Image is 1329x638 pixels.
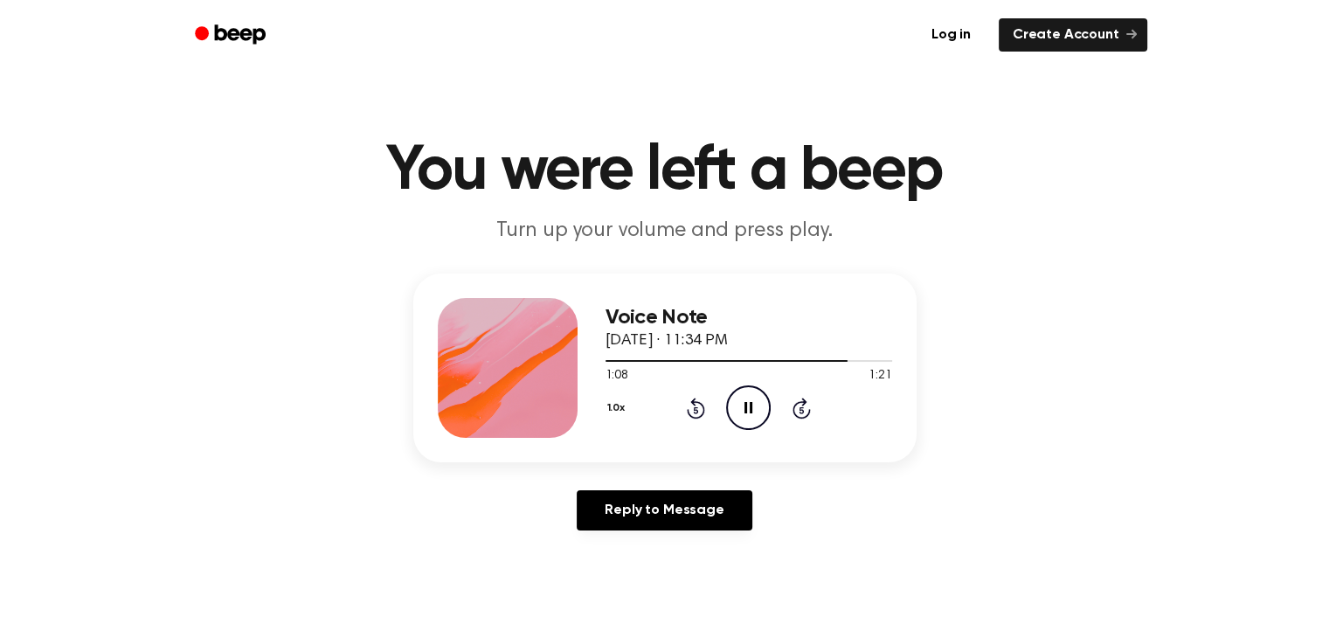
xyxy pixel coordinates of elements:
span: 1:21 [869,367,891,385]
a: Reply to Message [577,490,751,531]
button: 1.0x [606,393,632,423]
a: Create Account [999,18,1147,52]
a: Beep [183,18,281,52]
h1: You were left a beep [218,140,1112,203]
a: Log in [914,15,988,55]
span: [DATE] · 11:34 PM [606,333,728,349]
span: 1:08 [606,367,628,385]
p: Turn up your volume and press play. [329,217,1000,246]
h3: Voice Note [606,306,892,329]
